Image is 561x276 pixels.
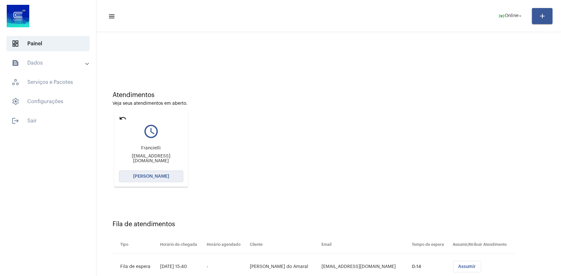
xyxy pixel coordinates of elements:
[6,113,90,129] span: Sair
[113,92,545,99] div: Atendimentos
[538,12,546,20] mat-icon: add
[494,10,527,22] button: Online
[12,78,19,86] span: sidenav icon
[4,55,96,71] mat-expansion-panel-header: sidenav iconDados
[119,123,183,139] mat-icon: query_builder
[498,13,505,19] mat-icon: online_prediction
[12,59,19,67] mat-icon: sidenav icon
[113,221,545,228] div: Fila de atendimentos
[113,101,545,106] div: Veja seus atendimentos em aberto.
[458,264,476,269] span: Assumir
[451,236,516,254] th: Assumir/Atribuir Atendimento
[320,236,410,254] th: Email
[248,236,320,254] th: Cliente
[113,236,158,254] th: Tipo
[6,36,90,51] span: Painel
[12,40,19,48] span: sidenav icon
[133,174,169,179] span: [PERSON_NAME]
[158,236,205,254] th: Horário de chegada
[205,236,248,254] th: Horário agendado
[6,94,90,109] span: Configurações
[453,261,516,272] mat-chip-list: selection
[119,114,127,122] mat-icon: undo
[108,13,114,20] mat-icon: sidenav icon
[410,236,451,254] th: Tempo de espera
[119,154,183,164] div: [EMAIL_ADDRESS][DOMAIN_NAME]
[453,261,481,272] button: Assumir
[119,146,183,151] div: Francielli
[12,59,86,67] mat-panel-title: Dados
[5,3,31,29] img: d4669ae0-8c07-2337-4f67-34b0df7f5ae4.jpeg
[517,13,523,19] mat-icon: arrow_drop_down
[12,117,19,125] mat-icon: sidenav icon
[505,14,519,18] span: Online
[12,98,19,105] span: sidenav icon
[119,171,183,182] button: [PERSON_NAME]
[6,75,90,90] span: Serviços e Pacotes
